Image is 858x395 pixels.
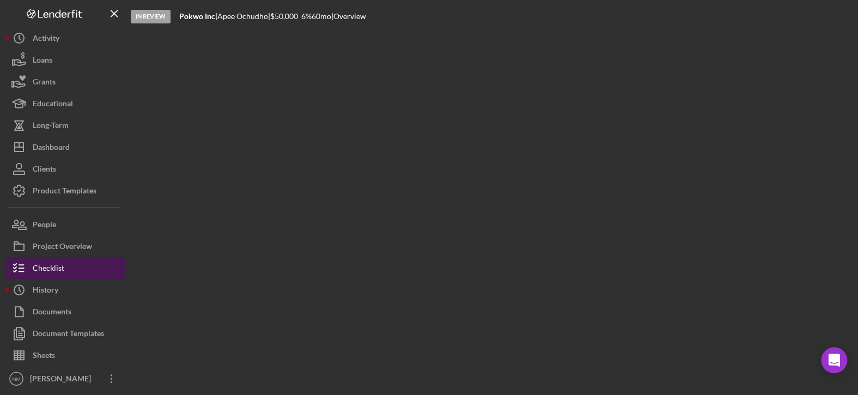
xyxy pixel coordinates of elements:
button: Long-Term [5,114,125,136]
div: Grants [33,71,56,95]
div: Product Templates [33,180,96,204]
span: $50,000 [270,11,298,21]
button: Dashboard [5,136,125,158]
div: Apee Ochudho | [217,12,270,21]
button: Activity [5,27,125,49]
div: In Review [131,10,171,23]
div: | [179,12,217,21]
div: | Overview [331,12,366,21]
button: People [5,214,125,235]
div: Documents [33,301,71,325]
div: Activity [33,27,59,52]
button: NM[PERSON_NAME] [5,368,125,390]
div: Checklist [33,257,64,282]
button: Loans [5,49,125,71]
div: Open Intercom Messenger [821,347,847,373]
button: Document Templates [5,323,125,344]
button: Documents [5,301,125,323]
div: People [33,214,56,238]
div: Clients [33,158,56,183]
div: Loans [33,49,52,74]
div: [PERSON_NAME] [27,368,98,392]
button: Sheets [5,344,125,366]
button: Project Overview [5,235,125,257]
div: Sheets [33,344,55,369]
div: Dashboard [33,136,70,161]
button: Checklist [5,257,125,279]
div: History [33,279,58,303]
button: Educational [5,93,125,114]
text: NM [13,376,21,382]
button: History [5,279,125,301]
button: Product Templates [5,180,125,202]
div: Long-Term [33,114,69,139]
div: 6 % [301,12,312,21]
div: Project Overview [33,235,92,260]
div: Educational [33,93,73,117]
div: Document Templates [33,323,104,347]
button: Clients [5,158,125,180]
div: 60 mo [312,12,331,21]
b: Pokwo Inc [179,11,215,21]
button: Grants [5,71,125,93]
